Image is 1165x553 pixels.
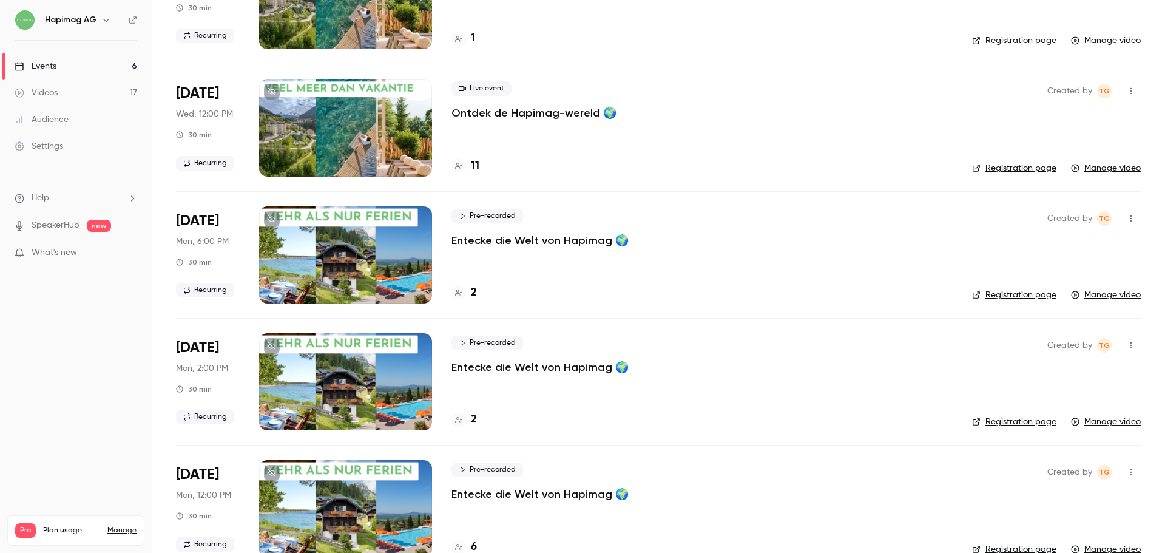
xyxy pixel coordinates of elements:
span: Pre-recorded [451,463,523,477]
span: Mon, 12:00 PM [176,489,231,501]
div: Audience [15,114,69,126]
a: 1 [451,30,475,47]
span: [DATE] [176,84,219,103]
h4: 1 [471,30,475,47]
a: 2 [451,412,477,428]
div: 30 min [176,257,212,267]
span: Plan usage [43,526,100,535]
a: Registration page [972,162,1056,174]
span: Recurring [176,156,234,171]
a: 2 [451,285,477,301]
a: Manage video [1071,416,1141,428]
a: SpeakerHub [32,219,79,232]
span: [DATE] [176,211,219,231]
a: Entecke die Welt von Hapimag 🌍 [451,487,629,501]
span: Help [32,192,49,205]
h4: 11 [471,158,479,174]
span: Created by [1047,84,1092,98]
div: Videos [15,87,58,99]
span: Wed, 12:00 PM [176,108,233,120]
span: Recurring [176,283,234,297]
h6: Hapimag AG [45,14,96,26]
a: Ontdek de Hapimag-wereld 🌍 [451,106,616,120]
li: help-dropdown-opener [15,192,137,205]
span: Tiziana Gallizia [1097,211,1112,226]
div: Settings [15,140,63,152]
span: new [87,220,111,232]
span: Mon, 2:00 PM [176,362,228,375]
span: Tiziana Gallizia [1097,84,1112,98]
span: Tiziana Gallizia [1097,338,1112,353]
span: Recurring [176,537,234,552]
a: Manage video [1071,35,1141,47]
span: TG [1099,84,1110,98]
h4: 2 [471,285,477,301]
span: Pro [15,523,36,538]
a: Entecke die Welt von Hapimag 🌍 [451,360,629,375]
div: 30 min [176,511,212,521]
div: 30 min [176,130,212,140]
span: [DATE] [176,465,219,484]
a: Manage video [1071,289,1141,301]
div: Jul 2 Wed, 12:00 PM (Europe/Zurich) [176,79,240,176]
a: 11 [451,158,479,174]
a: Registration page [972,35,1056,47]
span: Created by [1047,465,1092,480]
span: Mon, 6:00 PM [176,236,229,248]
span: TG [1099,211,1110,226]
span: Pre-recorded [451,336,523,350]
div: Events [15,60,56,72]
span: [DATE] [176,338,219,358]
span: Recurring [176,29,234,43]
a: Registration page [972,289,1056,301]
span: Pre-recorded [451,209,523,223]
h4: 2 [471,412,477,428]
span: TG [1099,338,1110,353]
a: Entecke die Welt von Hapimag 🌍 [451,233,629,248]
div: Jun 16 Mon, 6:00 PM (Europe/Zurich) [176,206,240,304]
span: What's new [32,246,77,259]
span: Created by [1047,211,1092,226]
span: Created by [1047,338,1092,353]
a: Manage [107,526,137,535]
div: 30 min [176,3,212,13]
span: Recurring [176,410,234,424]
a: Manage video [1071,162,1141,174]
span: TG [1099,465,1110,480]
img: Hapimag AG [15,10,35,30]
a: Registration page [972,416,1056,428]
span: Live event [451,81,512,96]
iframe: Noticeable Trigger [123,248,137,259]
span: Tiziana Gallizia [1097,465,1112,480]
div: 30 min [176,384,212,394]
div: Jun 16 Mon, 2:00 PM (Europe/Zurich) [176,333,240,430]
